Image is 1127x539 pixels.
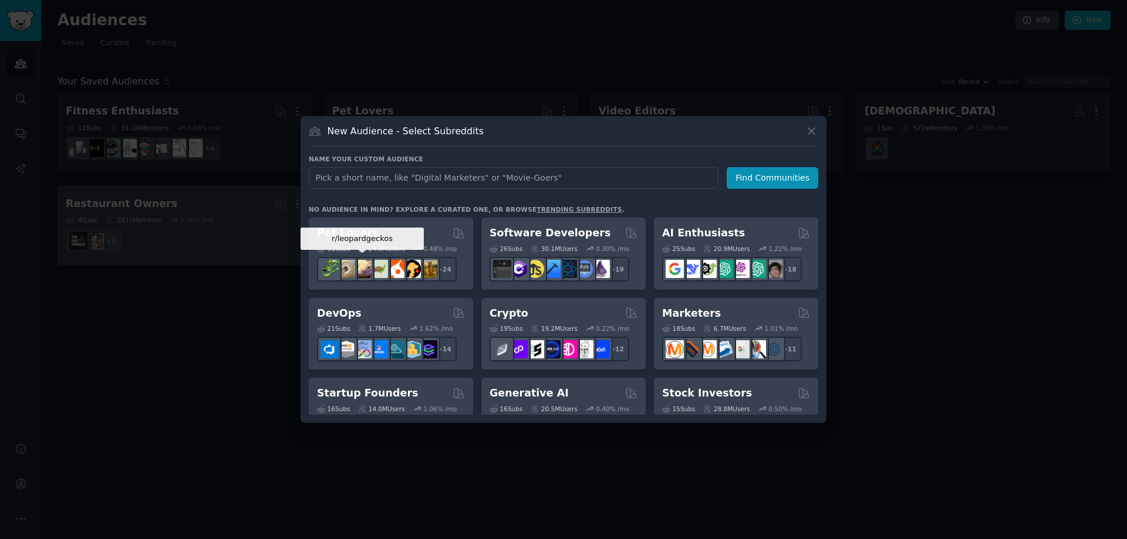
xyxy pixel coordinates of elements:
div: 1.01 % /mo [765,324,798,333]
img: AskMarketing [699,340,717,358]
img: aws_cdk [403,340,421,358]
div: 1.62 % /mo [420,324,453,333]
img: learnjavascript [526,260,544,278]
div: 15 Sub s [662,405,695,413]
h3: New Audience - Select Subreddits [328,125,484,137]
div: + 18 [777,257,802,282]
img: 0xPolygon [509,340,528,358]
img: ethstaker [526,340,544,358]
div: 0.40 % /mo [596,405,629,413]
div: + 11 [777,337,802,361]
img: googleads [731,340,750,358]
div: 28.8M Users [703,405,750,413]
img: DeepSeek [682,260,700,278]
div: 25 Sub s [662,245,695,253]
img: software [493,260,511,278]
div: 6.7M Users [703,324,746,333]
img: turtle [370,260,388,278]
img: bigseo [682,340,700,358]
div: 16 Sub s [317,405,350,413]
div: 1.7M Users [358,324,401,333]
div: + 19 [605,257,629,282]
img: PetAdvice [403,260,421,278]
img: OpenAIDev [731,260,750,278]
img: herpetology [320,260,339,278]
div: 0.30 % /mo [596,245,629,253]
div: 1.06 % /mo [423,405,457,413]
img: chatgpt_promptDesign [715,260,733,278]
img: elixir [592,260,610,278]
div: + 12 [605,337,629,361]
button: Find Communities [727,167,818,189]
div: 20.9M Users [703,245,750,253]
img: platformengineering [386,340,404,358]
div: 21 Sub s [317,324,350,333]
img: ArtificalIntelligence [764,260,782,278]
img: Emailmarketing [715,340,733,358]
h2: Pet Lovers [317,226,379,240]
img: cockatiel [386,260,404,278]
h3: Name your custom audience [309,155,818,163]
img: ballpython [337,260,355,278]
img: defi_ [592,340,610,358]
img: AItoolsCatalog [699,260,717,278]
img: reactnative [559,260,577,278]
img: chatgpt_prompts_ [748,260,766,278]
div: 19.2M Users [531,324,577,333]
div: 24.5M Users [358,245,404,253]
img: AskComputerScience [575,260,593,278]
h2: Crypto [490,306,528,321]
input: Pick a short name, like "Digital Marketers" or "Movie-Goers" [309,167,718,189]
img: azuredevops [320,340,339,358]
img: web3 [542,340,561,358]
div: 0.22 % /mo [596,324,629,333]
img: csharp [509,260,528,278]
img: AWS_Certified_Experts [337,340,355,358]
div: 16 Sub s [490,405,522,413]
h2: Startup Founders [317,386,418,401]
div: 18 Sub s [662,324,695,333]
div: 26 Sub s [490,245,522,253]
div: + 14 [432,337,457,361]
img: CryptoNews [575,340,593,358]
img: dogbreed [419,260,437,278]
img: defiblockchain [559,340,577,358]
div: 0.48 % /mo [423,245,457,253]
img: Docker_DevOps [353,340,372,358]
img: leopardgeckos [353,260,372,278]
img: content_marketing [666,340,684,358]
h2: Software Developers [490,226,610,240]
div: 14.0M Users [358,405,404,413]
div: 20.5M Users [531,405,577,413]
img: DevOpsLinks [370,340,388,358]
img: ethfinance [493,340,511,358]
div: 19 Sub s [490,324,522,333]
h2: DevOps [317,306,362,321]
div: 30.1M Users [531,245,577,253]
h2: Stock Investors [662,386,752,401]
img: MarketingResearch [748,340,766,358]
div: 0.50 % /mo [768,405,802,413]
h2: AI Enthusiasts [662,226,745,240]
div: 31 Sub s [317,245,350,253]
img: GoogleGeminiAI [666,260,684,278]
h2: Generative AI [490,386,569,401]
img: iOSProgramming [542,260,561,278]
div: + 24 [432,257,457,282]
h2: Marketers [662,306,721,321]
div: 1.22 % /mo [768,245,802,253]
div: No audience in mind? Explore a curated one, or browse . [309,205,625,213]
img: PlatformEngineers [419,340,437,358]
img: OnlineMarketing [764,340,782,358]
a: trending subreddits [536,206,622,213]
